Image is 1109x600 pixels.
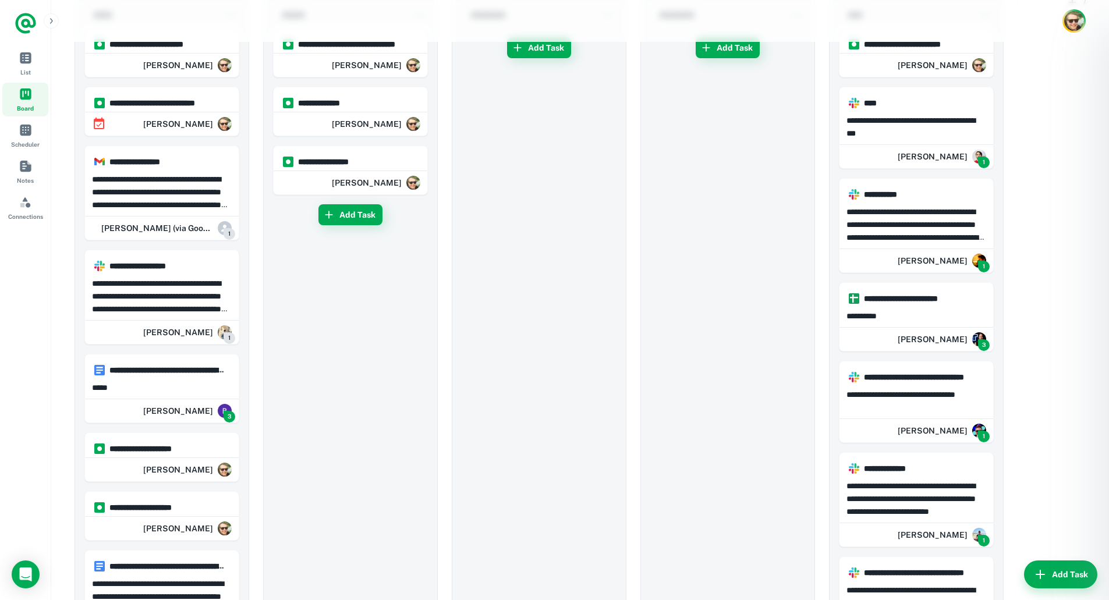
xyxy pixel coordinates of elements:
[11,140,40,149] span: Scheduler
[2,155,48,189] a: Notes
[14,12,37,35] a: Logo
[17,104,34,113] span: Board
[12,560,40,588] div: Open Intercom Messenger
[2,119,48,152] a: Scheduler
[17,176,34,185] span: Notes
[2,83,48,116] a: Board
[20,68,31,77] span: List
[2,191,48,225] a: Connections
[2,47,48,80] a: List
[8,212,43,221] span: Connections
